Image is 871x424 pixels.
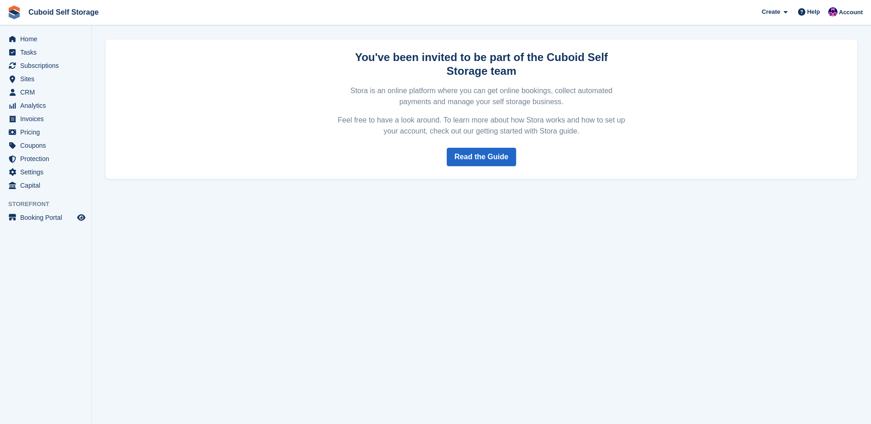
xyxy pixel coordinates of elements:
p: Stora is an online platform where you can get online bookings, collect automated payments and man... [337,85,627,107]
a: menu [5,59,87,72]
span: Analytics [20,99,75,112]
a: menu [5,152,87,165]
span: CRM [20,86,75,99]
span: Coupons [20,139,75,152]
a: Preview store [76,212,87,223]
a: menu [5,99,87,112]
span: Storefront [8,200,91,209]
span: Create [762,7,780,17]
img: stora-icon-8386f47178a22dfd0bd8f6a31ec36ba5ce8667c1dd55bd0f319d3a0aa187defe.svg [7,6,21,19]
a: menu [5,46,87,59]
a: menu [5,33,87,45]
a: menu [5,139,87,152]
a: menu [5,73,87,85]
a: menu [5,166,87,179]
a: menu [5,86,87,99]
p: Feel free to have a look around. To learn more about how Stora works and how to set up your accou... [337,115,627,137]
a: Read the Guide [447,148,516,166]
span: Tasks [20,46,75,59]
a: menu [5,126,87,139]
span: Home [20,33,75,45]
a: menu [5,211,87,224]
span: Invoices [20,112,75,125]
a: menu [5,179,87,192]
span: Booking Portal [20,211,75,224]
span: Capital [20,179,75,192]
span: Settings [20,166,75,179]
strong: You've been invited to be part of the Cuboid Self Storage team [355,51,608,77]
span: Protection [20,152,75,165]
a: menu [5,112,87,125]
img: Gurpreet Dev [828,7,837,17]
span: Sites [20,73,75,85]
span: Pricing [20,126,75,139]
span: Help [807,7,820,17]
span: Account [839,8,863,17]
a: Cuboid Self Storage [25,5,102,20]
span: Subscriptions [20,59,75,72]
